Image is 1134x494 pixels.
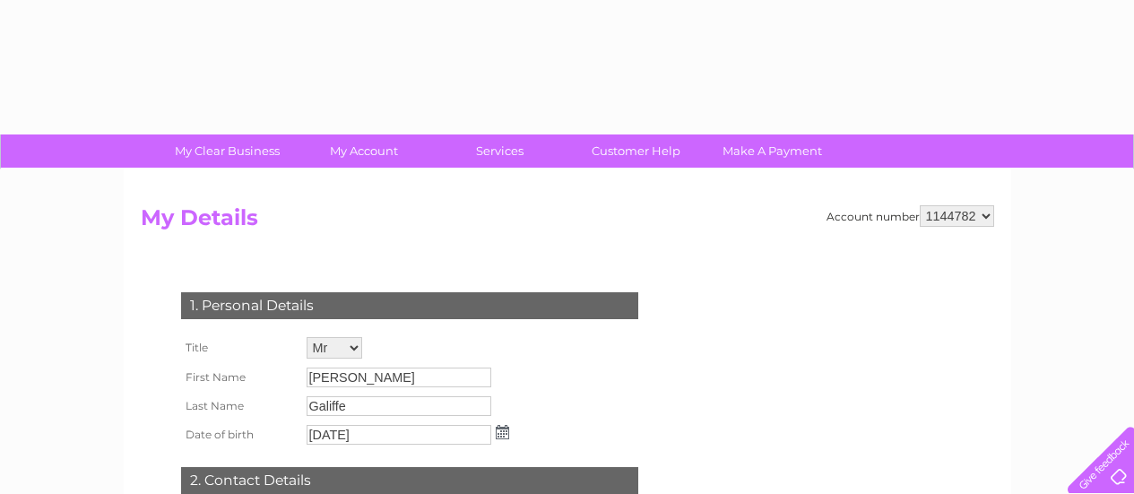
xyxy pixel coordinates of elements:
[496,425,509,439] img: ...
[177,333,302,363] th: Title
[698,134,846,168] a: Make A Payment
[177,420,302,449] th: Date of birth
[153,134,301,168] a: My Clear Business
[177,392,302,420] th: Last Name
[181,292,638,319] div: 1. Personal Details
[426,134,574,168] a: Services
[181,467,638,494] div: 2. Contact Details
[827,205,994,227] div: Account number
[141,205,994,239] h2: My Details
[290,134,437,168] a: My Account
[177,363,302,392] th: First Name
[562,134,710,168] a: Customer Help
